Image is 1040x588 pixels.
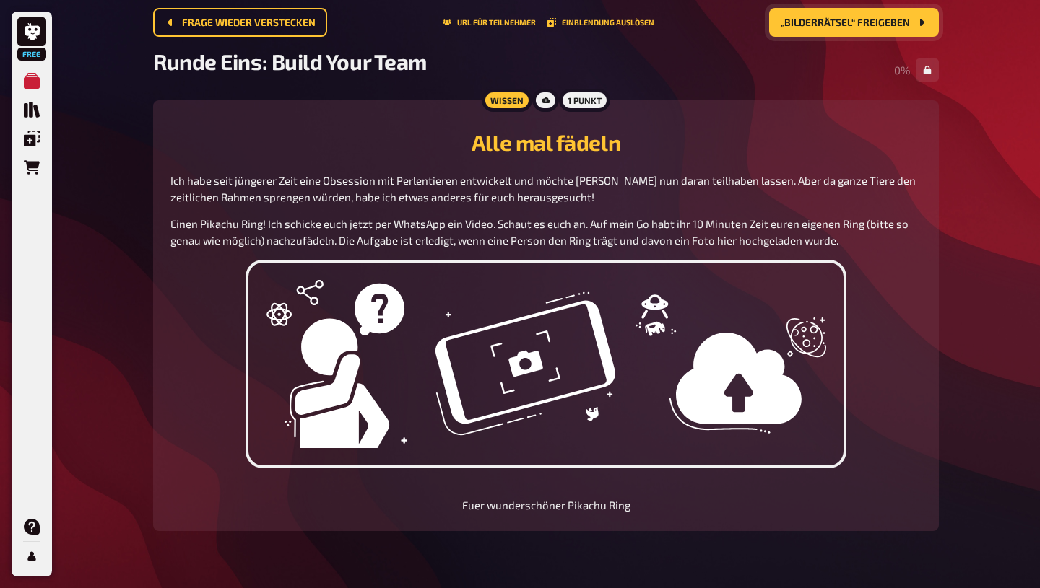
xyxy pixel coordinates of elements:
[769,8,939,37] button: „Bilderrätsel“ freigeben
[781,18,910,28] span: „Bilderrätsel“ freigeben
[170,174,918,203] span: Ich habe seit jüngerer Zeit eine Obsession mit Perlentieren entwickelt und möchte [PERSON_NAME] n...
[170,497,922,514] p: Euer wunderschöner Pikachu Ring
[482,89,532,112] div: Wissen
[547,18,654,27] button: Einblendung auslösen
[170,217,911,247] span: Einen Pikachu Ring! Ich schicke euch jetzt per WhatsApp ein Video. Schaut es euch an. Auf mein Go...
[559,89,610,112] div: 1 Punkt
[246,260,846,468] img: upload
[153,8,327,37] button: Frage wieder verstecken
[153,48,427,74] span: Runde Eins: Build Your Team
[19,50,45,58] span: Free
[443,18,536,27] button: URL für Teilnehmer
[894,63,910,76] span: 0 %
[170,129,922,155] h2: Alle mal fädeln
[182,18,316,28] span: Frage wieder verstecken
